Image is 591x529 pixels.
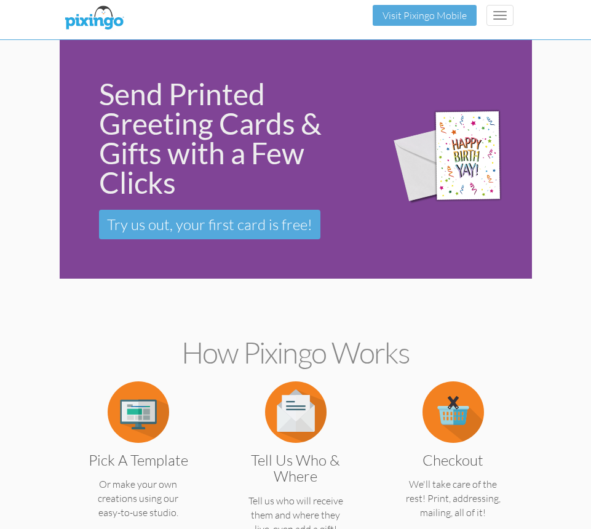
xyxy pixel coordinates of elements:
img: item.alt [422,381,484,443]
a: Pick a Template Or make your own creations using our easy-to-use studio. [76,405,200,520]
h2: How Pixingo works [81,336,510,369]
h3: Checkout [400,452,506,468]
img: pixingo logo [61,3,127,34]
a: Try us out, your first card is free! [99,210,320,239]
a: Visit Pixingo Mobile [383,9,467,22]
h3: Tell us Who & Where [242,452,349,485]
a: Checkout We'll take care of the rest! Print, addressing, mailing, all of it! [391,405,515,520]
h3: Pick a Template [85,452,191,468]
img: 942c5090-71ba-4bfc-9a92-ca782dcda692.png [383,92,527,222]
img: item.alt [108,381,169,443]
img: item.alt [265,381,327,443]
p: Or make your own creations using our easy-to-use studio. [76,477,200,520]
p: We'll take care of the rest! Print, addressing, mailing, all of it! [391,477,515,520]
span: Try us out, your first card is free! [107,215,312,234]
div: Send Printed Greeting Cards & Gifts with a Few Clicks [99,79,365,197]
button: Visit Pixingo Mobile [373,5,477,26]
